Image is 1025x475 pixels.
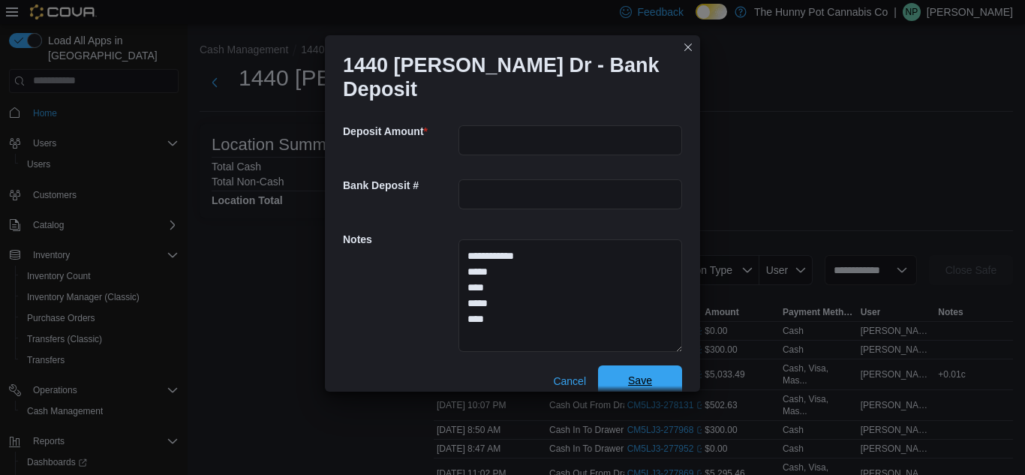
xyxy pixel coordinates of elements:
span: Save [628,373,652,388]
button: Closes this modal window [679,38,697,56]
h5: Deposit Amount [343,116,455,146]
h5: Notes [343,224,455,254]
h5: Bank Deposit # [343,170,455,200]
h1: 1440 [PERSON_NAME] Dr - Bank Deposit [343,53,670,101]
button: Cancel [547,366,592,396]
button: Save [598,365,682,395]
span: Cancel [553,374,586,389]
